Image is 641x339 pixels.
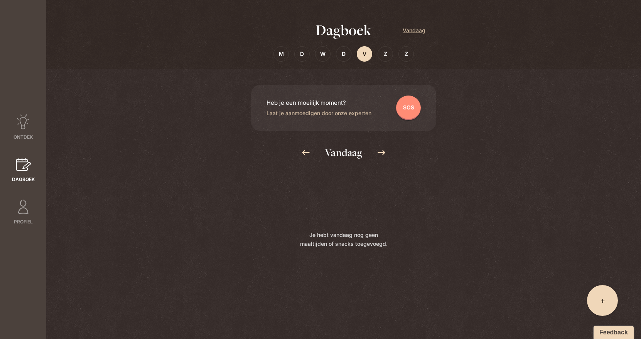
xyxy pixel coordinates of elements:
h2: Dagboek [262,20,425,40]
span: Vandaag [325,146,362,158]
p: Heb je een moeilijk moment? [267,98,371,107]
span: + [600,295,605,306]
span: M [279,49,284,58]
span: Profiel [14,218,33,225]
span: Ontdek [13,134,33,141]
span: V [363,49,366,58]
span: Vandaag [403,26,425,35]
span: Dagboek [12,176,35,183]
iframe: Ybug feedback widget [590,324,635,339]
p: Je hebt vandaag nog geen maaltijden of snacks toegevoegd. [297,230,390,260]
div: SOS [396,96,421,120]
span: W [320,49,326,58]
span: D [300,49,304,58]
span: D [342,49,346,58]
span: Z [405,49,408,58]
p: Laat je aanmoedigen door onze experten [267,109,371,117]
span: Z [384,49,387,58]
